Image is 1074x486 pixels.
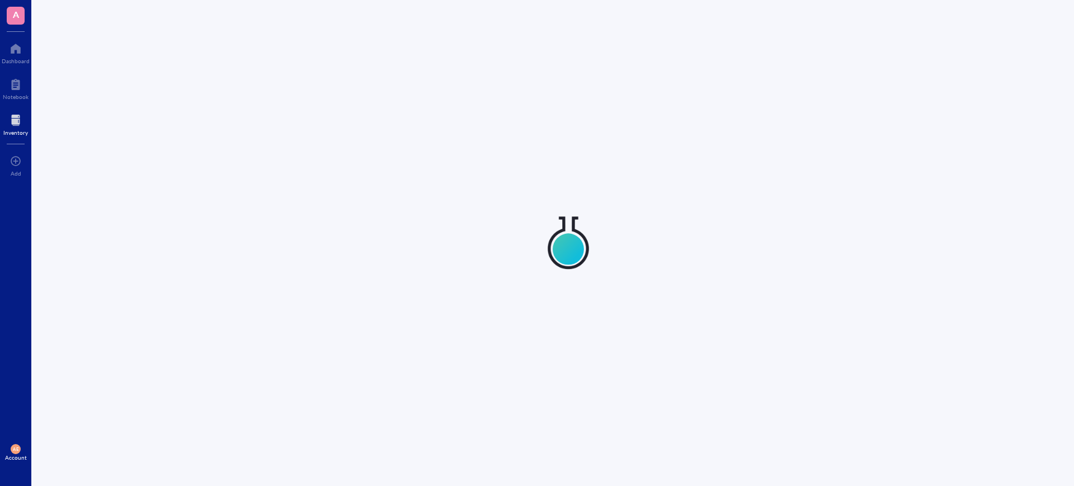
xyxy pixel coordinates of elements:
[13,7,19,21] span: A
[3,76,29,100] a: Notebook
[5,454,27,461] div: Account
[3,111,28,136] a: Inventory
[2,58,30,64] div: Dashboard
[3,129,28,136] div: Inventory
[11,170,21,177] div: Add
[2,40,30,64] a: Dashboard
[13,446,18,451] span: AE
[3,93,29,100] div: Notebook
